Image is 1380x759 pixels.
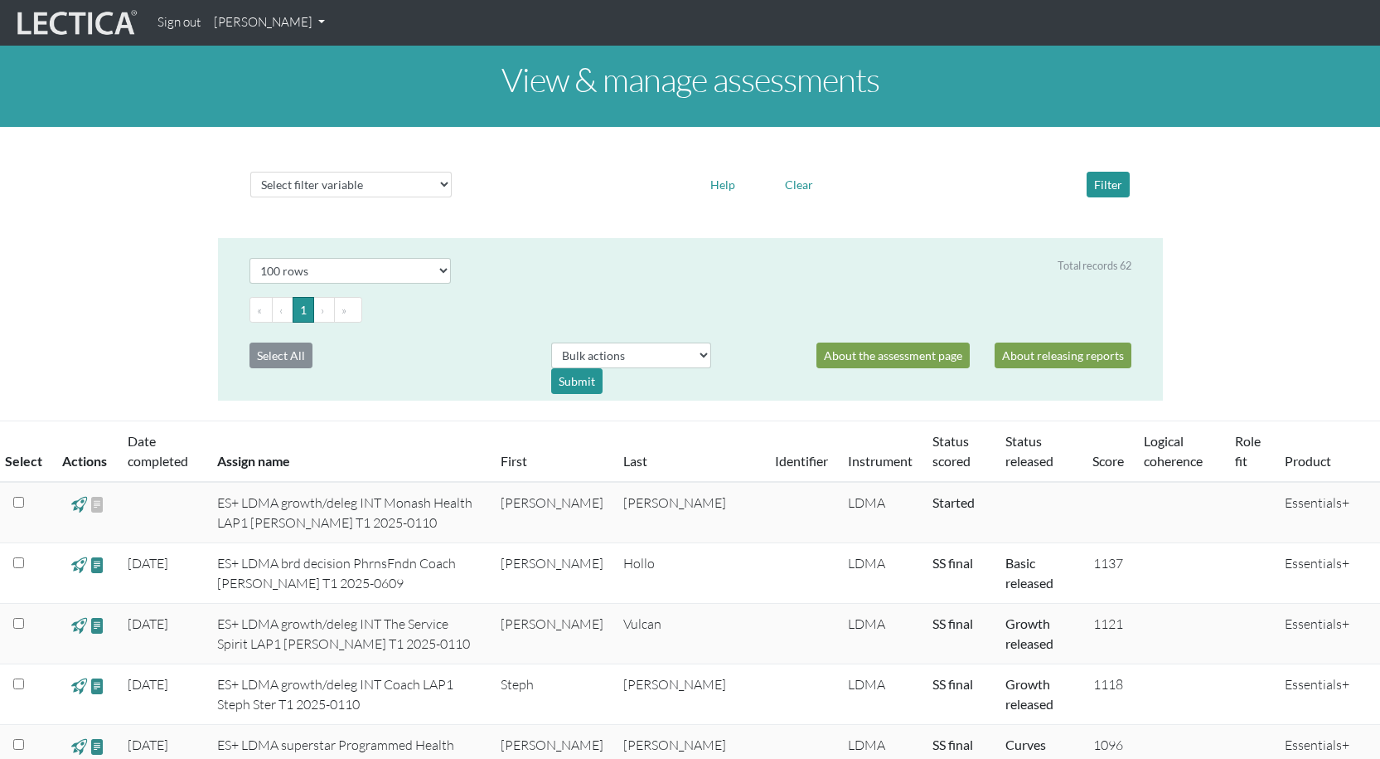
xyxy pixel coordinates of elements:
[816,343,970,368] a: About the assessment page
[1144,433,1203,469] a: Logical coherence
[207,543,491,604] td: ES+ LDMA brd decision PhrnsFndn Coach [PERSON_NAME] T1 2025-0609
[995,343,1131,368] a: About releasing reports
[1092,453,1124,469] a: Score
[491,482,613,543] td: [PERSON_NAME]
[838,664,922,725] td: LDMA
[71,737,87,756] span: view
[838,604,922,664] td: LDMA
[90,494,105,514] span: view
[1005,433,1053,469] a: Status released
[491,664,613,725] td: Steph
[932,676,973,692] a: Completed = assessment has been completed; CS scored = assessment has been CLAS scored; LS scored...
[151,7,207,39] a: Sign out
[1058,258,1131,274] div: Total records 62
[207,421,491,483] th: Assign name
[90,676,105,695] span: view
[128,433,188,469] a: Date completed
[118,604,207,664] td: [DATE]
[501,453,527,469] a: First
[1005,555,1053,591] a: Basic released = basic report without a score has been released, Score(s) released = for Lectica ...
[932,615,973,631] a: Completed = assessment has been completed; CS scored = assessment has been CLAS scored; LS scored...
[118,664,207,725] td: [DATE]
[703,175,743,191] a: Help
[932,555,973,571] a: Completed = assessment has been completed; CS scored = assessment has been CLAS scored; LS scored...
[52,421,118,483] th: Actions
[1005,615,1053,651] a: Basic released = basic report without a score has been released, Score(s) released = for Lectica ...
[1275,482,1380,543] td: Essentials+
[613,482,765,543] td: [PERSON_NAME]
[249,343,312,368] button: Select All
[703,172,743,197] button: Help
[207,7,332,39] a: [PERSON_NAME]
[207,482,491,543] td: ES+ LDMA growth/deleg INT Monash Health LAP1 [PERSON_NAME] T1 2025-0110
[491,543,613,604] td: [PERSON_NAME]
[207,664,491,725] td: ES+ LDMA growth/deleg INT Coach LAP1 Steph Ster T1 2025-0110
[1275,664,1380,725] td: Essentials+
[848,453,913,469] a: Instrument
[1093,737,1123,753] span: 1096
[838,482,922,543] td: LDMA
[249,297,1131,323] ul: Pagination
[71,555,87,574] span: view
[207,604,491,664] td: ES+ LDMA growth/deleg INT The Service Spirit LAP1 [PERSON_NAME] T1 2025-0110
[838,543,922,604] td: LDMA
[1275,543,1380,604] td: Essentials+
[932,433,971,469] a: Status scored
[623,453,647,469] a: Last
[613,664,765,725] td: [PERSON_NAME]
[551,368,603,394] div: Submit
[90,737,105,756] span: view
[90,615,105,635] span: view
[613,543,765,604] td: Hollo
[613,604,765,664] td: Vulcan
[1087,172,1130,197] button: Filter
[71,615,87,635] span: view
[1285,453,1331,469] a: Product
[775,453,828,469] a: Identifier
[71,494,87,513] span: view
[118,543,207,604] td: [DATE]
[1005,676,1053,712] a: Basic released = basic report without a score has been released, Score(s) released = for Lectica ...
[1093,555,1123,572] span: 1137
[71,676,87,695] span: view
[293,297,314,323] button: Go to page 1
[13,7,138,39] img: lecticalive
[777,172,821,197] button: Clear
[1275,604,1380,664] td: Essentials+
[932,494,975,510] a: Completed = assessment has been completed; CS scored = assessment has been CLAS scored; LS scored...
[90,555,105,574] span: view
[932,737,973,752] a: Completed = assessment has been completed; CS scored = assessment has been CLAS scored; LS scored...
[1093,676,1123,693] span: 1118
[1235,433,1261,469] a: Role fit
[491,604,613,664] td: [PERSON_NAME]
[1093,615,1123,632] span: 1121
